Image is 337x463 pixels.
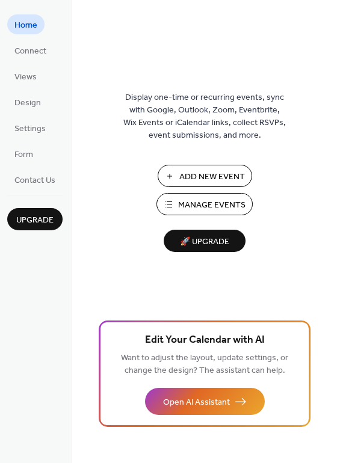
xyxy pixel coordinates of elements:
[145,388,265,415] button: Open AI Assistant
[14,149,33,161] span: Form
[14,97,41,109] span: Design
[7,92,48,112] a: Design
[7,144,40,164] a: Form
[7,118,53,138] a: Settings
[14,123,46,135] span: Settings
[123,91,286,142] span: Display one-time or recurring events, sync with Google, Outlook, Zoom, Eventbrite, Wix Events or ...
[164,230,246,252] button: 🚀 Upgrade
[7,14,45,34] a: Home
[145,332,265,349] span: Edit Your Calendar with AI
[163,396,230,409] span: Open AI Assistant
[121,350,288,379] span: Want to adjust the layout, update settings, or change the design? The assistant can help.
[14,174,55,187] span: Contact Us
[7,40,54,60] a: Connect
[156,193,253,215] button: Manage Events
[171,234,238,250] span: 🚀 Upgrade
[16,214,54,227] span: Upgrade
[179,171,245,183] span: Add New Event
[14,71,37,84] span: Views
[7,170,63,189] a: Contact Us
[14,19,37,32] span: Home
[158,165,252,187] button: Add New Event
[7,208,63,230] button: Upgrade
[14,45,46,58] span: Connect
[7,66,44,86] a: Views
[178,199,246,212] span: Manage Events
